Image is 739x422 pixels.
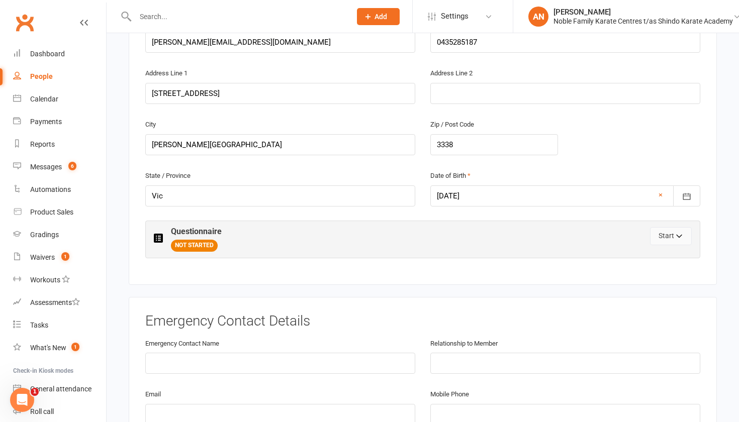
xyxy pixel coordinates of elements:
div: Dashboard [30,50,65,58]
div: Noble Family Karate Centres t/as Shindo Karate Academy [553,17,733,26]
div: Automations [30,185,71,193]
a: Dashboard [13,43,106,65]
div: Waivers [30,253,55,261]
label: Mobile Phone [430,389,469,400]
a: Assessments [13,291,106,314]
label: Emergency Contact Name [145,339,219,349]
a: Product Sales [13,201,106,224]
div: [PERSON_NAME] [553,8,733,17]
div: Roll call [30,407,54,415]
iframe: Intercom live chat [10,388,34,412]
label: Relationship to Member [430,339,498,349]
label: Address Line 1 [145,68,188,79]
div: Calendar [30,95,58,103]
a: Clubworx [12,10,37,35]
div: AN [528,7,548,27]
label: State / Province [145,171,191,181]
a: Reports [13,133,106,156]
label: Email [145,389,161,400]
label: City [145,120,156,130]
a: Calendar [13,88,106,111]
h3: Emergency Contact Details [145,313,700,329]
div: Assessments [30,298,80,306]
a: Workouts [13,269,106,291]
span: Add [375,13,387,21]
input: Search... [132,10,344,24]
a: General attendance kiosk mode [13,378,106,400]
div: Reports [30,140,55,148]
div: What's New [30,344,66,352]
label: Address Line 2 [430,68,473,79]
label: Zip / Post Code [430,120,474,130]
a: Gradings [13,224,106,246]
div: General attendance [30,385,91,393]
div: Workouts [30,276,60,284]
a: People [13,65,106,88]
a: Payments [13,111,106,133]
label: Date of Birth [430,171,471,181]
a: Automations [13,178,106,201]
a: What's New1 [13,337,106,359]
a: Tasks [13,314,106,337]
div: Messages [30,163,62,171]
div: People [30,72,53,80]
span: 1 [61,252,69,261]
a: Waivers 1 [13,246,106,269]
a: × [659,189,663,201]
span: 6 [68,162,76,170]
div: Payments [30,118,62,126]
span: Settings [441,5,469,28]
button: Start [650,227,692,245]
a: Messages 6 [13,156,106,178]
div: Product Sales [30,208,73,216]
div: Gradings [30,231,59,239]
h3: Questionnaire [171,227,222,236]
span: 1 [71,343,79,351]
button: Add [357,8,400,25]
span: NOT STARTED [171,240,218,252]
span: 1 [31,388,39,396]
div: Tasks [30,321,48,329]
